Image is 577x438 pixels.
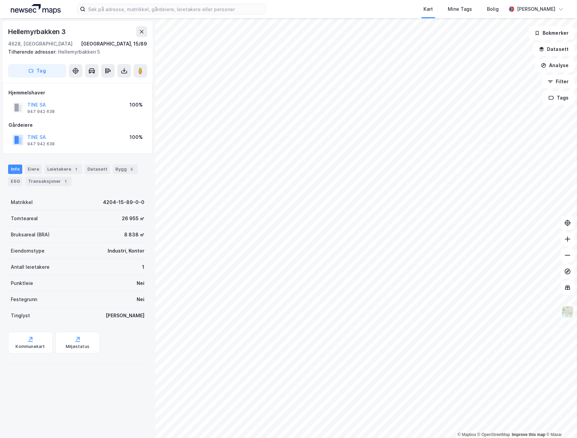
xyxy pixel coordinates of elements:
[543,406,577,438] iframe: Chat Widget
[25,177,72,186] div: Transaksjoner
[8,89,147,97] div: Hjemmelshaver
[543,91,574,105] button: Tags
[103,198,144,206] div: 4204-15-89-0-0
[542,75,574,88] button: Filter
[535,59,574,72] button: Analyse
[512,432,545,437] a: Improve this map
[487,5,499,13] div: Bolig
[529,26,574,40] button: Bokmerker
[106,312,144,320] div: [PERSON_NAME]
[11,231,50,239] div: Bruksareal (BRA)
[11,263,50,271] div: Antall leietakere
[8,49,58,55] span: Tilhørende adresser:
[8,121,147,129] div: Gårdeiere
[73,166,79,173] div: 1
[85,165,110,174] div: Datasett
[561,305,574,318] img: Z
[11,4,61,14] img: logo.a4113a55bc3d86da70a041830d287a7e.svg
[8,177,23,186] div: ESG
[8,48,142,56] div: Hellemyrbakken 5
[124,231,144,239] div: 8 838 ㎡
[16,344,45,349] div: Kommunekart
[11,295,37,303] div: Festegrunn
[8,165,22,174] div: Info
[137,279,144,287] div: Nei
[62,178,69,185] div: 1
[25,165,42,174] div: Eiere
[8,26,67,37] div: Hellemyrbakken 3
[423,5,433,13] div: Kart
[130,133,143,141] div: 100%
[477,432,510,437] a: OpenStreetMap
[533,42,574,56] button: Datasett
[130,101,143,109] div: 100%
[85,4,266,14] input: Søk på adresse, matrikkel, gårdeiere, leietakere eller personer
[122,214,144,223] div: 26 955 ㎡
[66,344,89,349] div: Miljøstatus
[11,247,45,255] div: Eiendomstype
[458,432,476,437] a: Mapbox
[8,64,66,78] button: Tag
[8,40,73,48] div: 4628, [GEOGRAPHIC_DATA]
[11,312,30,320] div: Tinglyst
[27,109,55,114] div: 947 942 638
[517,5,555,13] div: [PERSON_NAME]
[113,165,138,174] div: Bygg
[142,263,144,271] div: 1
[11,279,33,287] div: Punktleie
[137,295,144,303] div: Nei
[27,141,55,147] div: 947 942 638
[448,5,472,13] div: Mine Tags
[108,247,144,255] div: Industri, Kontor
[128,166,135,173] div: 5
[45,165,82,174] div: Leietakere
[11,214,38,223] div: Tomteareal
[81,40,147,48] div: [GEOGRAPHIC_DATA], 15/89
[11,198,33,206] div: Matrikkel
